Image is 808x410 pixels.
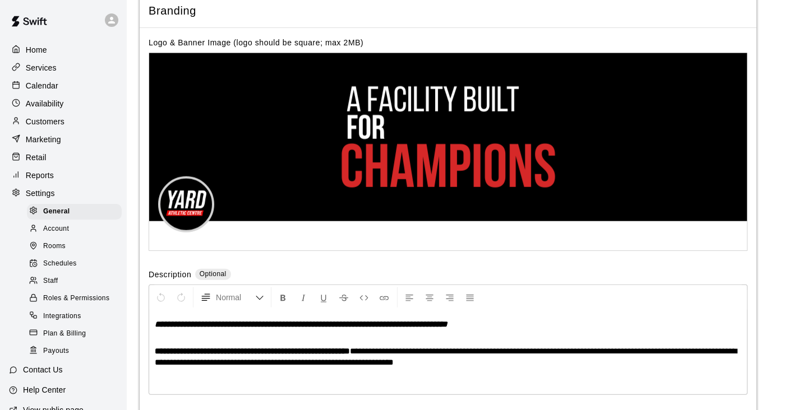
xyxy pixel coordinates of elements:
a: Schedules [27,255,126,273]
button: Justify Align [460,287,479,307]
span: Account [43,223,69,235]
div: General [27,204,122,220]
p: Retail [26,152,47,163]
button: Format Underline [314,287,333,307]
p: Home [26,44,47,55]
span: General [43,206,70,217]
div: Account [27,221,122,237]
button: Format Bold [274,287,293,307]
a: Roles & Permissions [27,290,126,307]
p: Availability [26,98,64,109]
div: Payouts [27,343,122,359]
button: Center Align [420,287,439,307]
a: Calendar [9,77,117,94]
p: Reports [26,170,54,181]
a: Marketing [9,131,117,148]
span: Payouts [43,346,69,357]
p: Customers [26,116,64,127]
button: Format Italics [294,287,313,307]
label: Description [149,269,191,282]
a: Services [9,59,117,76]
p: Help Center [23,384,66,395]
div: Roles & Permissions [27,291,122,306]
label: Logo & Banner Image (logo should be square; max 2MB) [149,38,363,47]
div: Integrations [27,309,122,324]
button: Insert Code [354,287,373,307]
span: Staff [43,276,58,287]
a: Staff [27,273,126,290]
button: Format Strikethrough [334,287,353,307]
a: Reports [9,167,117,184]
a: Availability [9,95,117,112]
a: Rooms [27,238,126,255]
button: Insert Link [375,287,394,307]
span: Branding [149,3,747,18]
a: Integrations [27,307,126,325]
button: Right Align [440,287,459,307]
div: Plan & Billing [27,326,122,342]
a: Settings [9,185,117,202]
p: Contact Us [23,364,63,375]
a: Retail [9,149,117,166]
a: Payouts [27,342,126,360]
div: Staff [27,273,122,289]
span: Integrations [43,311,81,322]
button: Formatting Options [196,287,269,307]
p: Services [26,62,57,73]
span: Rooms [43,241,66,252]
span: Schedules [43,258,77,269]
a: Customers [9,113,117,130]
p: Calendar [26,80,58,91]
span: Optional [200,270,227,278]
span: Plan & Billing [43,328,86,339]
a: Plan & Billing [27,325,126,342]
span: Roles & Permissions [43,293,109,304]
button: Redo [172,287,191,307]
a: General [27,203,126,220]
span: Normal [216,292,255,303]
button: Left Align [400,287,419,307]
button: Undo [151,287,170,307]
a: Account [27,220,126,237]
div: Rooms [27,239,122,254]
a: Home [9,41,117,58]
div: Schedules [27,256,122,272]
p: Marketing [26,134,61,145]
p: Settings [26,188,55,199]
